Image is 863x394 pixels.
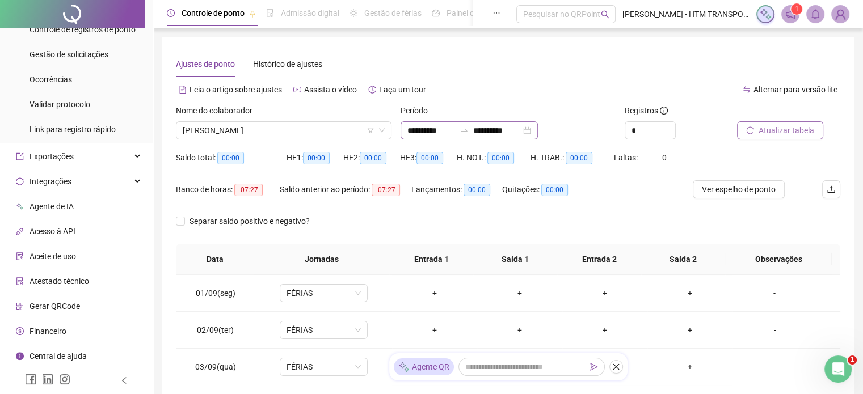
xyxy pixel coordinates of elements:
span: Separar saldo positivo e negativo? [185,215,314,227]
span: 01/09(seg) [196,289,235,298]
span: qrcode [16,302,24,310]
span: -07:27 [234,184,263,196]
span: export [16,152,24,160]
span: swap-right [460,126,469,135]
span: FÉRIAS [287,321,361,338]
span: pushpin [249,10,256,17]
div: Lançamentos: [411,183,502,196]
span: clock-circle [167,9,175,17]
span: Assista o vídeo [304,85,357,94]
label: Período [401,104,435,117]
span: 1 [795,5,799,13]
span: close [612,363,620,371]
div: + [656,287,723,299]
span: 00:00 [464,184,490,196]
span: send [590,363,598,371]
th: Observações [725,244,832,275]
div: H. NOT.: [457,151,531,164]
div: Banco de horas: [176,183,280,196]
span: 00:00 [541,184,568,196]
div: - [741,324,808,336]
span: Histórico de ajustes [253,60,322,69]
span: 03/09(qua) [195,362,236,371]
sup: 1 [791,3,802,15]
span: bell [810,9,820,19]
span: audit [16,252,24,260]
span: file-done [266,9,274,17]
span: upload [827,185,836,194]
div: + [656,361,723,373]
button: Ver espelho de ponto [693,180,785,198]
span: 1 [848,355,857,365]
span: instagram [59,374,70,385]
div: Quitações: [502,183,585,196]
img: 87693 [832,6,849,23]
label: Nome do colaborador [176,104,260,117]
div: + [571,324,638,336]
span: api [16,227,24,235]
span: Financeiro [30,327,66,336]
span: Faça um tour [379,85,426,94]
div: - [741,287,808,299]
span: Aceite de uso [30,252,76,261]
span: file-text [179,86,187,94]
span: 02/09(ter) [197,325,234,334]
span: Exportações [30,152,74,161]
th: Saída 1 [473,244,557,275]
span: filter [367,127,374,134]
span: Ocorrências [30,75,72,84]
div: + [486,324,553,336]
span: info-circle [660,107,668,115]
span: Alternar para versão lite [753,85,837,94]
span: Atestado técnico [30,277,89,286]
span: sync [16,177,24,185]
div: HE 2: [343,151,400,164]
span: Observações [734,253,823,265]
div: + [401,287,468,299]
div: + [571,287,638,299]
div: HE 3: [400,151,457,164]
span: ROBERT PRADO DE SOUZA [183,122,385,139]
div: Saldo total: [176,151,287,164]
span: ellipsis [492,9,500,17]
span: sun [350,9,357,17]
span: history [368,86,376,94]
iframe: Intercom live chat [824,355,852,383]
span: Acesso à API [30,227,75,236]
span: -07:27 [372,184,400,196]
span: FÉRIAS [287,285,361,302]
span: linkedin [42,374,53,385]
span: down [378,127,385,134]
span: 00:00 [416,152,443,164]
span: Agente de IA [30,202,74,211]
span: Controle de ponto [182,9,245,18]
span: Controle de registros de ponto [30,25,136,34]
span: notification [785,9,795,19]
span: Gerar QRCode [30,302,80,311]
span: Validar protocolo [30,100,90,109]
span: Ajustes de ponto [176,60,235,69]
div: HE 1: [287,151,343,164]
span: swap [743,86,751,94]
th: Entrada 1 [389,244,473,275]
span: info-circle [16,352,24,360]
img: sparkle-icon.fc2bf0ac1784a2077858766a79e2daf3.svg [759,8,772,20]
div: + [401,324,468,336]
span: 00:00 [360,152,386,164]
span: Painel do DP [447,9,491,18]
span: solution [16,277,24,285]
span: Ver espelho de ponto [702,183,776,196]
span: [PERSON_NAME] - HTM TRANSPORTES DE CARGAS E MUDANCAS LTDA [622,8,750,20]
span: 00:00 [217,152,244,164]
span: Integrações [30,177,71,186]
span: 00:00 [487,152,514,164]
span: Link para registro rápido [30,125,116,134]
span: dollar [16,327,24,335]
div: H. TRAB.: [531,151,613,164]
span: Registros [625,104,668,117]
span: search [601,10,609,19]
span: Admissão digital [281,9,339,18]
span: Central de ajuda [30,351,87,361]
img: sparkle-icon.fc2bf0ac1784a2077858766a79e2daf3.svg [398,361,410,373]
button: Atualizar tabela [737,121,823,139]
